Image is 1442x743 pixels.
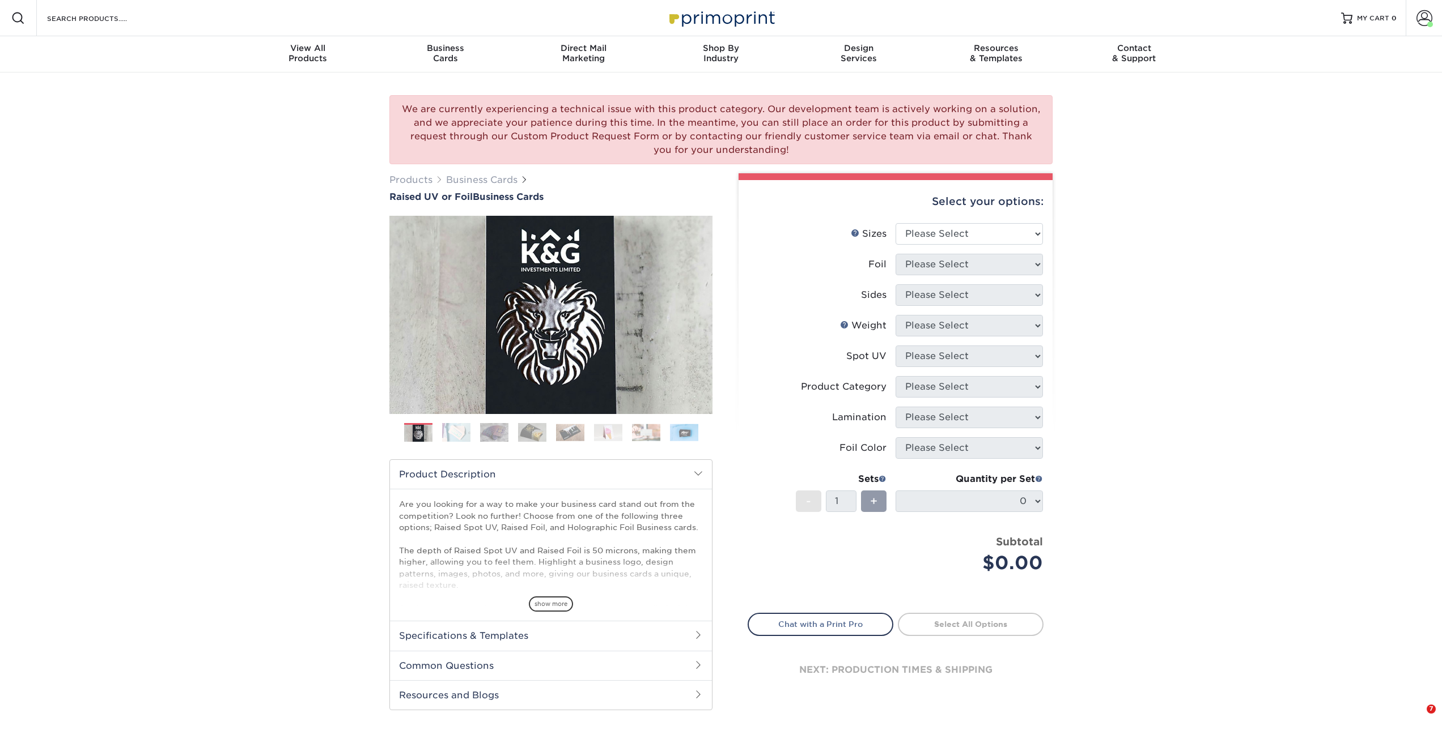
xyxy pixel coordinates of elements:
[518,422,546,442] img: Business Cards 04
[927,36,1065,72] a: Resources& Templates
[377,36,515,72] a: BusinessCards
[840,319,887,332] div: Weight
[868,258,887,271] div: Foil
[1403,704,1431,732] iframe: Intercom live chat
[846,349,887,363] div: Spot UV
[839,441,887,455] div: Foil Color
[399,498,703,718] p: Are you looking for a way to make your business card stand out from the competition? Look no furt...
[239,36,377,72] a: View AllProducts
[748,636,1044,704] div: next: production times & shipping
[790,43,927,63] div: Services
[377,43,515,53] span: Business
[870,493,877,510] span: +
[896,472,1043,486] div: Quantity per Set
[529,596,573,612] span: show more
[670,424,698,441] img: Business Cards 08
[861,288,887,302] div: Sides
[390,460,712,489] h2: Product Description
[404,419,432,447] img: Business Cards 01
[1065,43,1203,53] span: Contact
[790,43,927,53] span: Design
[556,424,584,441] img: Business Cards 05
[927,43,1065,63] div: & Templates
[390,680,712,710] h2: Resources and Blogs
[515,43,652,63] div: Marketing
[390,651,712,680] h2: Common Questions
[390,621,712,650] h2: Specifications & Templates
[377,43,515,63] div: Cards
[632,424,660,441] img: Business Cards 07
[652,43,790,53] span: Shop By
[652,43,790,63] div: Industry
[446,174,518,185] a: Business Cards
[796,472,887,486] div: Sets
[389,95,1053,164] div: We are currently experiencing a technical issue with this product category. Our development team ...
[1065,36,1203,72] a: Contact& Support
[46,11,156,25] input: SEARCH PRODUCTS.....
[664,6,778,30] img: Primoprint
[996,535,1043,548] strong: Subtotal
[515,43,652,53] span: Direct Mail
[1357,14,1389,23] span: MY CART
[389,191,712,202] h1: Business Cards
[652,36,790,72] a: Shop ByIndustry
[1065,43,1203,63] div: & Support
[389,153,712,476] img: Raised UV or Foil 01
[389,191,712,202] a: Raised UV or FoilBusiness Cards
[389,191,473,202] span: Raised UV or Foil
[748,613,893,635] a: Chat with a Print Pro
[904,549,1043,577] div: $0.00
[515,36,652,72] a: Direct MailMarketing
[748,180,1044,223] div: Select your options:
[790,36,927,72] a: DesignServices
[1392,14,1397,22] span: 0
[389,174,432,185] a: Products
[480,422,508,442] img: Business Cards 03
[1427,704,1436,714] span: 7
[832,411,887,424] div: Lamination
[801,380,887,394] div: Product Category
[442,422,470,442] img: Business Cards 02
[927,43,1065,53] span: Resources
[898,613,1044,635] a: Select All Options
[594,424,622,441] img: Business Cards 06
[239,43,377,53] span: View All
[851,227,887,241] div: Sizes
[239,43,377,63] div: Products
[806,493,811,510] span: -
